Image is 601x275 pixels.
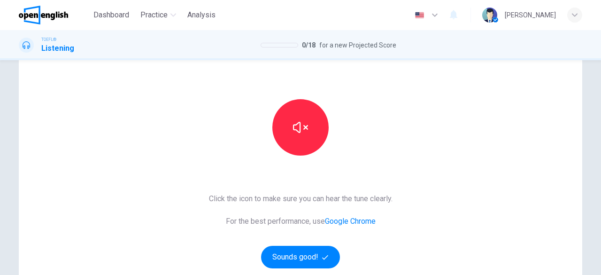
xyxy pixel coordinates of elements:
h1: Listening [41,43,74,54]
img: OpenEnglish logo [19,6,68,24]
a: Google Chrome [325,217,376,226]
a: OpenEnglish logo [19,6,90,24]
div: [PERSON_NAME] [505,9,556,21]
img: en [414,12,425,19]
button: Dashboard [90,7,133,24]
span: Analysis [187,9,216,21]
span: Click the icon to make sure you can hear the tune clearly. [209,193,393,204]
span: 0 / 18 [302,39,316,51]
span: Dashboard [93,9,129,21]
span: For the best performance, use [209,216,393,227]
span: TOEFL® [41,36,56,43]
button: Sounds good! [261,246,340,268]
button: Analysis [184,7,219,24]
img: Profile picture [482,8,497,23]
span: Practice [140,9,168,21]
button: Practice [137,7,180,24]
span: for a new Projected Score [319,39,396,51]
